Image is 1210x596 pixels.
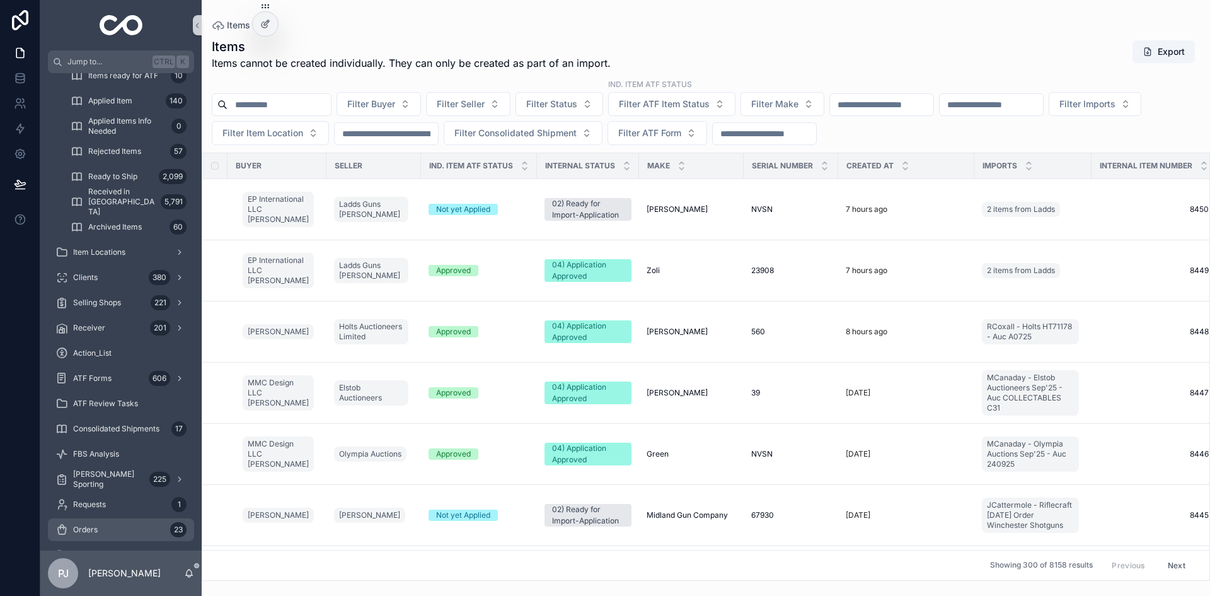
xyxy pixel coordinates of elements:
[751,98,798,110] span: Filter Make
[647,388,708,398] span: [PERSON_NAME]
[1100,161,1192,171] span: Internal Item Number
[846,327,967,337] a: 8 hours ago
[751,449,831,459] a: NVSN
[178,57,188,67] span: K
[552,259,624,282] div: 04) Application Approved
[436,326,471,337] div: Approved
[63,140,194,163] a: Rejected Items57
[740,92,824,116] button: Select Button
[48,266,194,289] a: Clients380
[647,510,728,520] span: Midland Gun Company
[88,222,142,232] span: Archived Items
[1132,40,1195,63] button: Export
[846,204,967,214] a: 7 hours ago
[552,382,624,404] div: 04) Application Approved
[334,197,408,222] a: Ladds Guns [PERSON_NAME]
[751,266,831,276] a: 23908
[248,439,309,469] span: MMC Design LLC [PERSON_NAME]
[751,204,831,214] a: NVSN
[73,469,144,489] span: [PERSON_NAME] Sporting
[48,50,194,73] button: Jump to...CtrlK
[552,320,624,343] div: 04) Application Approved
[619,98,710,110] span: Filter ATF Item Status
[222,127,303,139] span: Filter Item Location
[846,449,870,459] p: [DATE]
[48,392,194,415] a: ATF Review Tasks
[751,510,831,520] a: 67930
[751,327,831,337] a: 560
[751,266,774,276] span: 23908
[751,510,774,520] span: 67930
[334,317,413,347] a: Holts Auctioneers Limited
[150,320,170,336] div: 201
[212,121,329,145] button: Select Button
[647,449,669,459] span: Green
[751,204,773,214] span: NVSN
[243,434,319,474] a: MMC Design LLC [PERSON_NAME]
[159,169,187,184] div: 2,099
[248,194,309,225] span: EP International LLC [PERSON_NAME]
[149,270,170,285] div: 380
[752,161,813,171] span: Serial Number
[544,320,631,343] a: 04) Application Approved
[63,190,194,213] a: Received in [GEOGRAPHIC_DATA]5,791
[1159,556,1194,575] button: Next
[88,71,158,81] span: Items ready for ATF
[846,449,967,459] a: [DATE]
[334,505,413,525] a: [PERSON_NAME]
[1049,92,1141,116] button: Select Button
[982,199,1084,219] a: 2 items from Ladds
[339,199,403,219] span: Ladds Guns [PERSON_NAME]
[334,380,408,406] a: Elstob Auctioneers
[982,319,1079,344] a: RCoxall - Holts HT71178 - Auc A0725
[647,161,670,171] span: Make
[339,260,403,281] span: Ladds Guns [PERSON_NAME]
[334,447,406,462] a: Olympia Auctions
[987,500,1074,530] span: JCattermole - Riflecraft [DATE] Order Winchester Shotguns
[166,93,187,108] div: 140
[647,327,708,337] span: [PERSON_NAME]
[1099,388,1209,398] span: 8447
[647,204,736,214] a: [PERSON_NAME]
[444,121,602,145] button: Select Button
[608,78,692,90] label: ind. Item ATF Status
[334,378,413,408] a: Elstob Auctioneers
[171,68,187,83] div: 10
[88,116,166,136] span: Applied Items Info Needed
[339,322,403,342] span: Holts Auctioneers Limited
[608,121,707,145] button: Select Button
[1099,327,1209,337] a: 8448
[1099,449,1209,459] a: 8446
[243,373,319,413] a: MMC Design LLC [PERSON_NAME]
[429,265,529,276] a: Approved
[982,495,1084,535] a: JCattermole - Riflecraft [DATE] Order Winchester Shotguns
[1059,98,1115,110] span: Filter Imports
[40,73,202,551] div: scrollable content
[544,198,631,221] a: 02) Ready for Import-Application
[88,172,137,182] span: Ready to Ship
[153,56,175,68] span: Ctrl
[339,510,400,520] span: [PERSON_NAME]
[248,510,309,520] span: [PERSON_NAME]
[248,327,309,337] span: [PERSON_NAME]
[436,448,471,460] div: Approved
[647,327,736,337] a: [PERSON_NAME]
[544,259,631,282] a: 04) Application Approved
[48,468,194,491] a: [PERSON_NAME] Sporting225
[73,550,101,560] span: Tidy Up
[982,498,1079,533] a: JCattermole - Riflecraft [DATE] Order Winchester Shotguns
[429,204,529,215] a: Not yet Applied
[171,497,187,512] div: 1
[846,161,894,171] span: Created at
[982,370,1079,416] a: MCanaday - Elstob Auctioneers Sep'25 - Auc COLLECTABLES C31
[334,319,408,344] a: Holts Auctioneers Limited
[48,291,194,314] a: Selling Shops221
[982,202,1060,217] a: 2 items from Ladds
[73,348,112,358] span: Action_List
[846,388,870,398] p: [DATE]
[243,508,314,523] a: [PERSON_NAME]
[647,266,736,276] a: Zoli
[429,510,529,521] a: Not yet Applied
